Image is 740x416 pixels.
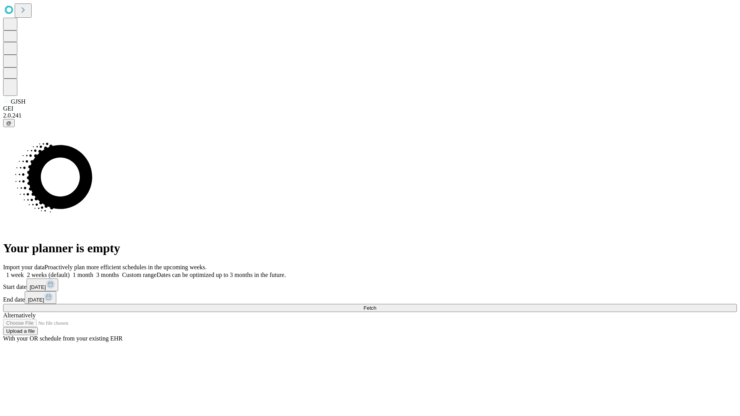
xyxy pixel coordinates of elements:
span: 1 week [6,272,24,278]
span: [DATE] [28,297,44,303]
span: @ [6,120,12,126]
span: Custom range [122,272,156,278]
button: [DATE] [25,291,56,304]
span: Import your data [3,264,45,270]
span: With your OR schedule from your existing EHR [3,335,123,342]
span: 3 months [96,272,119,278]
div: GEI [3,105,737,112]
span: Proactively plan more efficient schedules in the upcoming weeks. [45,264,207,270]
h1: Your planner is empty [3,241,737,255]
span: 2 weeks (default) [27,272,70,278]
span: Dates can be optimized up to 3 months in the future. [156,272,286,278]
button: Fetch [3,304,737,312]
div: 2.0.241 [3,112,737,119]
span: Alternatively [3,312,35,319]
button: @ [3,119,15,127]
button: [DATE] [27,278,58,291]
span: Fetch [363,305,376,311]
div: Start date [3,278,737,291]
button: Upload a file [3,327,38,335]
span: GJSH [11,98,25,105]
div: End date [3,291,737,304]
span: [DATE] [30,284,46,290]
span: 1 month [73,272,93,278]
